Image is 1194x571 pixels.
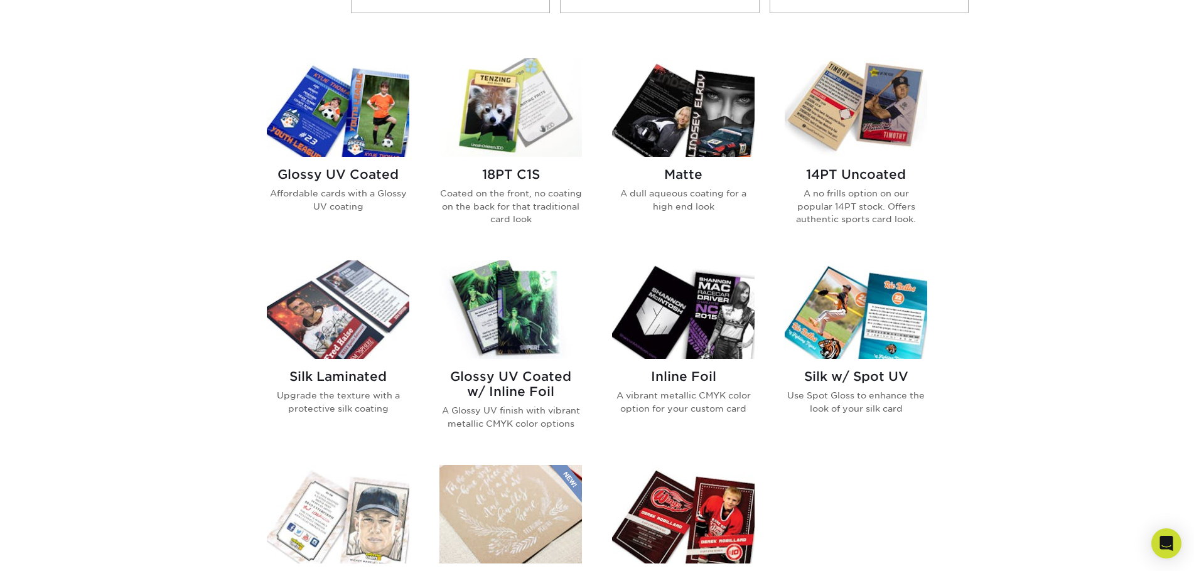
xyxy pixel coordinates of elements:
[1151,528,1181,558] div: Open Intercom Messenger
[612,167,755,182] h2: Matte
[785,389,927,415] p: Use Spot Gloss to enhance the look of your silk card
[439,369,582,399] h2: Glossy UV Coated w/ Inline Foil
[612,58,755,245] a: Matte Trading Cards Matte A dull aqueous coating for a high end look
[439,58,582,245] a: 18PT C1S Trading Cards 18PT C1S Coated on the front, no coating on the back for that traditional ...
[612,369,755,384] h2: Inline Foil
[439,260,582,359] img: Glossy UV Coated w/ Inline Foil Trading Cards
[612,187,755,213] p: A dull aqueous coating for a high end look
[267,369,409,384] h2: Silk Laminated
[785,369,927,384] h2: Silk w/ Spot UV
[439,187,582,225] p: Coated on the front, no coating on the back for that traditional card look
[785,187,927,225] p: A no frills option on our popular 14PT stock. Offers authentic sports card look.
[785,58,927,245] a: 14PT Uncoated Trading Cards 14PT Uncoated A no frills option on our popular 14PT stock. Offers au...
[439,404,582,430] p: A Glossy UV finish with vibrant metallic CMYK color options
[439,58,582,157] img: 18PT C1S Trading Cards
[439,260,582,450] a: Glossy UV Coated w/ Inline Foil Trading Cards Glossy UV Coated w/ Inline Foil A Glossy UV finish ...
[267,260,409,450] a: Silk Laminated Trading Cards Silk Laminated Upgrade the texture with a protective silk coating
[785,58,927,157] img: 14PT Uncoated Trading Cards
[267,260,409,359] img: Silk Laminated Trading Cards
[267,58,409,245] a: Glossy UV Coated Trading Cards Glossy UV Coated Affordable cards with a Glossy UV coating
[439,167,582,182] h2: 18PT C1S
[267,58,409,157] img: Glossy UV Coated Trading Cards
[267,465,409,563] img: Uncoated Linen Trading Cards
[3,533,107,567] iframe: Google Customer Reviews
[785,260,927,359] img: Silk w/ Spot UV Trading Cards
[612,260,755,450] a: Inline Foil Trading Cards Inline Foil A vibrant metallic CMYK color option for your custom card
[612,260,755,359] img: Inline Foil Trading Cards
[612,465,755,563] img: ModCard™ Trading Cards
[612,389,755,415] p: A vibrant metallic CMYK color option for your custom card
[267,389,409,415] p: Upgrade the texture with a protective silk coating
[267,167,409,182] h2: Glossy UV Coated
[439,465,582,563] img: 18PT French Kraft Trading Cards
[551,465,582,503] img: New Product
[785,167,927,182] h2: 14PT Uncoated
[267,187,409,213] p: Affordable cards with a Glossy UV coating
[612,58,755,157] img: Matte Trading Cards
[785,260,927,450] a: Silk w/ Spot UV Trading Cards Silk w/ Spot UV Use Spot Gloss to enhance the look of your silk card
